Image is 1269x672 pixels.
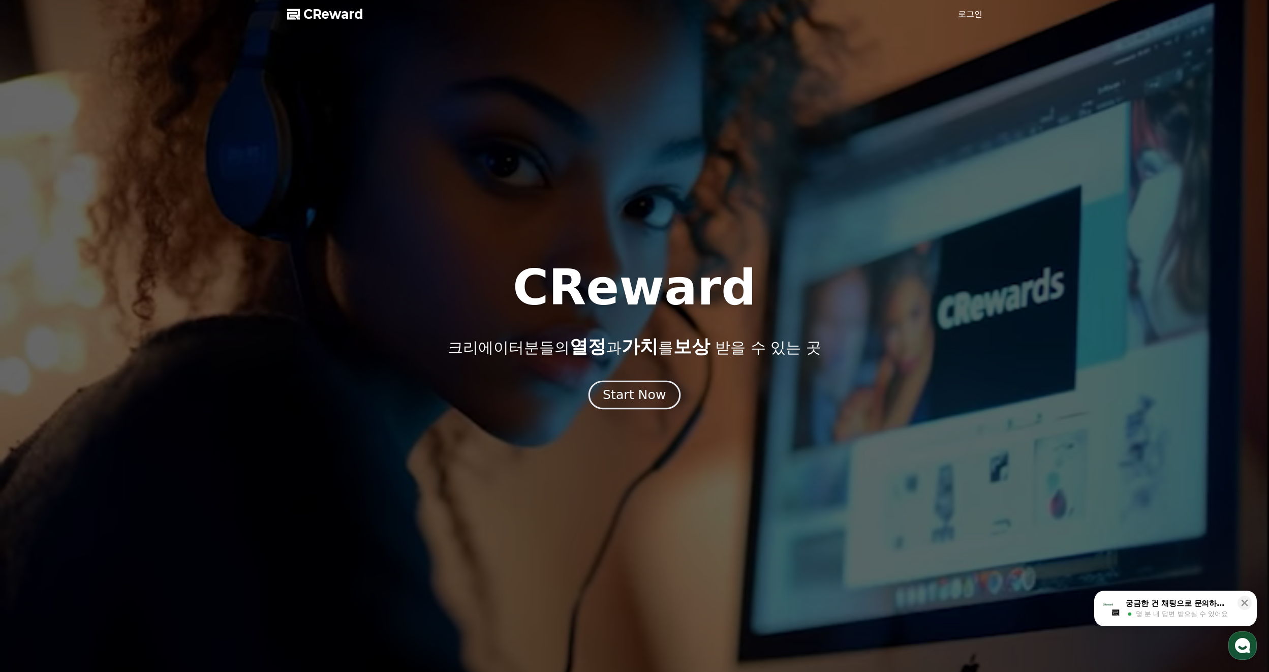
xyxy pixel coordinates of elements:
[591,391,678,401] a: Start Now
[570,336,606,357] span: 열정
[589,381,680,410] button: Start Now
[513,263,756,312] h1: CReward
[157,338,169,346] span: 설정
[673,336,710,357] span: 보상
[32,338,38,346] span: 홈
[287,6,363,22] a: CReward
[448,337,821,357] p: 크리에이터분들의 과 를 받을 수 있는 곳
[303,6,363,22] span: CReward
[93,338,105,346] span: 대화
[67,322,131,348] a: 대화
[622,336,658,357] span: 가치
[958,8,982,20] a: 로그인
[603,386,666,404] div: Start Now
[131,322,195,348] a: 설정
[3,322,67,348] a: 홈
